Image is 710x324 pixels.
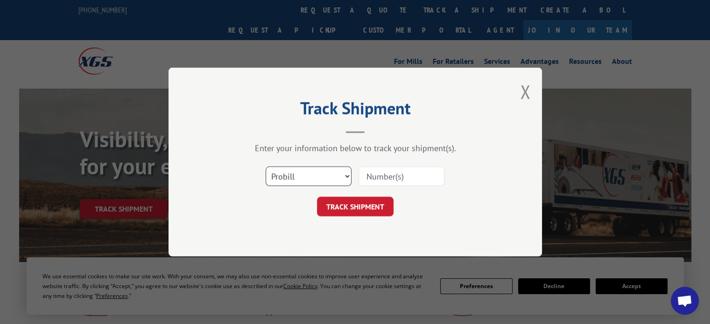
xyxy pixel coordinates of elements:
[215,143,495,153] div: Enter your information below to track your shipment(s).
[671,287,699,315] div: Open chat
[359,166,444,186] input: Number(s)
[215,102,495,119] h2: Track Shipment
[317,197,394,216] button: TRACK SHIPMENT
[520,79,530,104] button: Close modal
